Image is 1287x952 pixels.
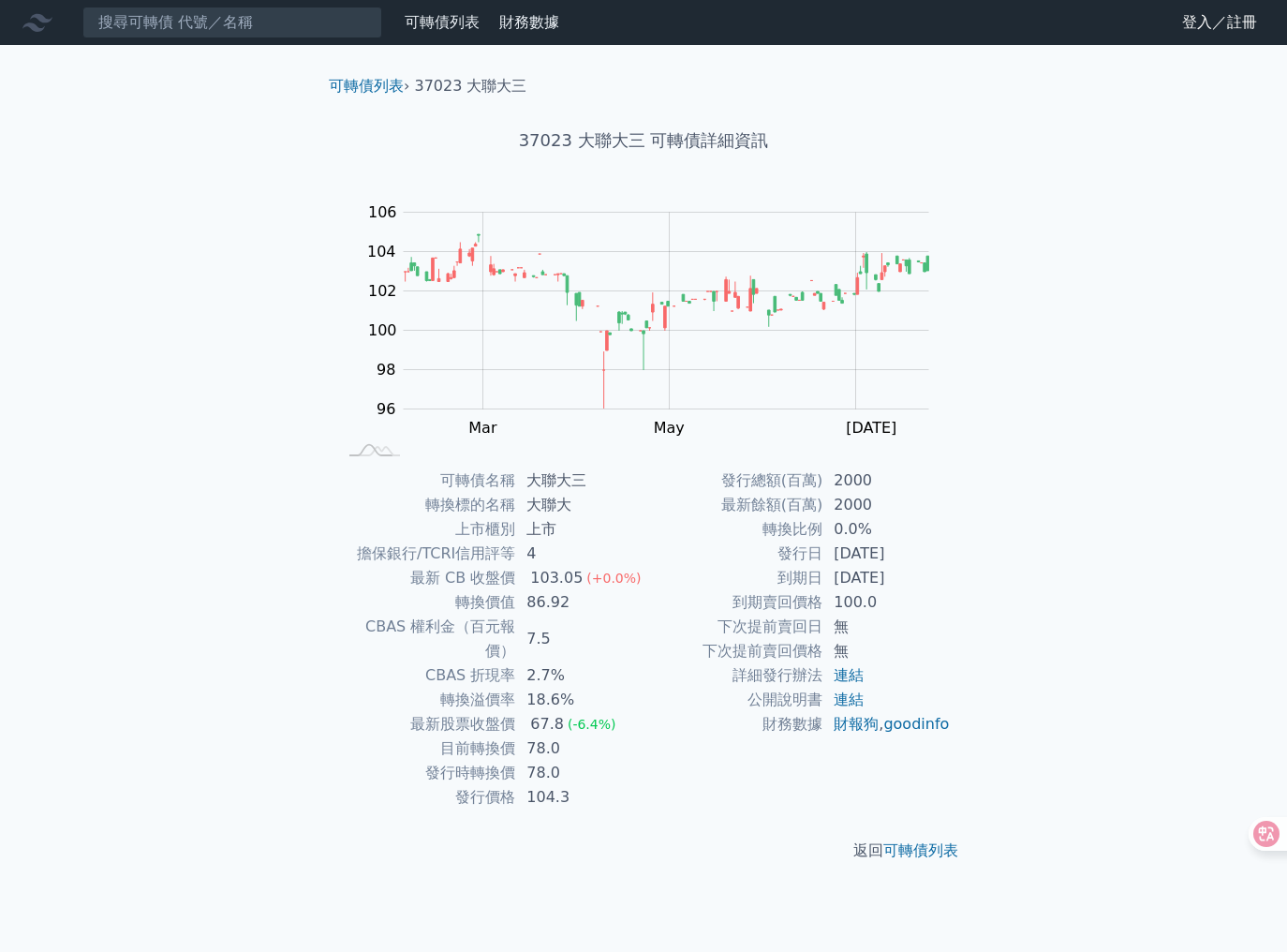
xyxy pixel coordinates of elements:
a: goodinfo [883,715,949,733]
td: 最新 CB 收盤價 [336,566,515,590]
td: 財務數據 [643,712,822,736]
td: 2.7% [515,663,643,688]
tspan: 96 [377,400,395,418]
tspan: 100 [368,321,397,339]
td: 發行時轉換價 [336,761,515,785]
tspan: Mar [468,419,497,437]
td: , [822,712,951,736]
td: 78.0 [515,736,643,761]
a: 可轉債列表 [329,77,404,95]
td: 4 [515,542,643,566]
td: 發行總額(百萬) [643,469,822,493]
td: 最新股票收盤價 [336,712,515,736]
li: 37023 大聯大三 [415,75,527,97]
td: 下次提前賣回日 [643,615,822,639]
tspan: 106 [368,203,397,221]
tspan: 104 [367,243,396,260]
td: [DATE] [822,542,951,566]
td: 18.6% [515,688,643,712]
td: 下次提前賣回價格 [643,639,822,663]
a: 連結 [834,691,864,708]
td: 78.0 [515,761,643,785]
g: Series [405,234,929,409]
td: 上市櫃別 [336,517,515,542]
tspan: 102 [368,282,397,300]
td: 上市 [515,517,643,542]
tspan: May [654,419,685,437]
td: CBAS 權利金（百元報價） [336,615,515,663]
g: Chart [358,203,957,437]
td: 到期日 [643,566,822,590]
td: 到期賣回價格 [643,590,822,615]
td: [DATE] [822,566,951,590]
td: 0.0% [822,517,951,542]
div: 103.05 [526,566,586,590]
td: CBAS 折現率 [336,663,515,688]
td: 轉換比例 [643,517,822,542]
td: 最新餘額(百萬) [643,493,822,517]
td: 大聯大 [515,493,643,517]
td: 100.0 [822,590,951,615]
td: 無 [822,639,951,663]
td: 2000 [822,469,951,493]
td: 可轉債名稱 [336,469,515,493]
td: 轉換價值 [336,590,515,615]
td: 擔保銀行/TCRI信用評等 [336,542,515,566]
li: › [329,75,409,97]
td: 大聯大三 [515,469,643,493]
td: 發行價格 [336,785,515,810]
p: 返回 [314,840,973,862]
a: 財報狗 [834,715,879,733]
td: 詳細發行辦法 [643,663,822,688]
td: 104.3 [515,785,643,810]
td: 86.92 [515,590,643,615]
td: 轉換溢價率 [336,688,515,712]
td: 轉換標的名稱 [336,493,515,517]
td: 2000 [822,493,951,517]
a: 登入／註冊 [1167,7,1272,37]
td: 公開說明書 [643,688,822,712]
a: 可轉債列表 [883,841,958,859]
span: (+0.0%) [586,571,641,586]
td: 7.5 [515,615,643,663]
td: 目前轉換價 [336,736,515,761]
tspan: [DATE] [846,419,896,437]
a: 連結 [834,666,864,684]
td: 發行日 [643,542,822,566]
h1: 37023 大聯大三 可轉債詳細資訊 [314,127,973,154]
span: (-6.4%) [568,717,616,732]
tspan: 98 [377,361,395,379]
div: 67.8 [526,712,568,736]
a: 財務數據 [499,13,559,31]
td: 無 [822,615,951,639]
input: 搜尋可轉債 代號／名稱 [82,7,382,38]
a: 可轉債列表 [405,13,480,31]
